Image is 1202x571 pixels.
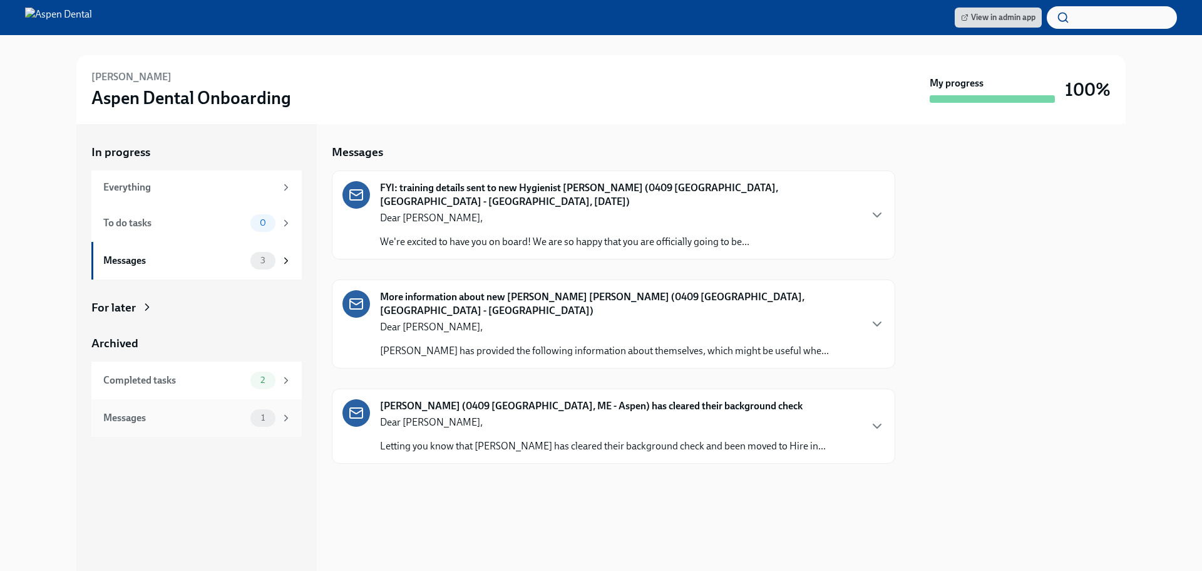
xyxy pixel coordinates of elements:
a: For later [91,300,302,316]
span: 3 [253,256,273,265]
a: Completed tasks2 [91,362,302,399]
img: Aspen Dental [25,8,92,28]
div: To do tasks [103,216,245,230]
p: [PERSON_NAME] has provided the following information about themselves, which might be useful whe... [380,344,829,358]
span: 0 [252,218,274,228]
h5: Messages [332,144,383,160]
p: Dear [PERSON_NAME], [380,416,826,429]
span: View in admin app [961,11,1035,24]
strong: My progress [930,76,984,90]
a: Messages3 [91,242,302,280]
a: Archived [91,335,302,352]
p: Dear [PERSON_NAME], [380,211,749,225]
div: Everything [103,181,275,194]
strong: FYI: training details sent to new Hygienist [PERSON_NAME] (0409 [GEOGRAPHIC_DATA], [GEOGRAPHIC_DA... [380,181,860,209]
a: To do tasks0 [91,204,302,242]
p: Letting you know that [PERSON_NAME] has cleared their background check and been moved to Hire in... [380,439,826,453]
a: Everything [91,170,302,204]
div: Messages [103,411,245,425]
span: 1 [254,413,272,422]
a: In progress [91,144,302,160]
strong: More information about new [PERSON_NAME] [PERSON_NAME] (0409 [GEOGRAPHIC_DATA], [GEOGRAPHIC_DATA]... [380,290,860,318]
div: Messages [103,254,245,268]
h3: 100% [1065,78,1111,101]
h3: Aspen Dental Onboarding [91,86,291,109]
a: Messages1 [91,399,302,437]
div: For later [91,300,136,316]
strong: [PERSON_NAME] (0409 [GEOGRAPHIC_DATA], ME - Aspen) has cleared their background check [380,399,803,413]
div: Completed tasks [103,374,245,387]
a: View in admin app [955,8,1042,28]
h6: [PERSON_NAME] [91,70,172,84]
p: We're excited to have you on board! We are so happy that you are officially going to be... [380,235,749,249]
p: Dear [PERSON_NAME], [380,320,829,334]
span: 2 [253,375,272,385]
